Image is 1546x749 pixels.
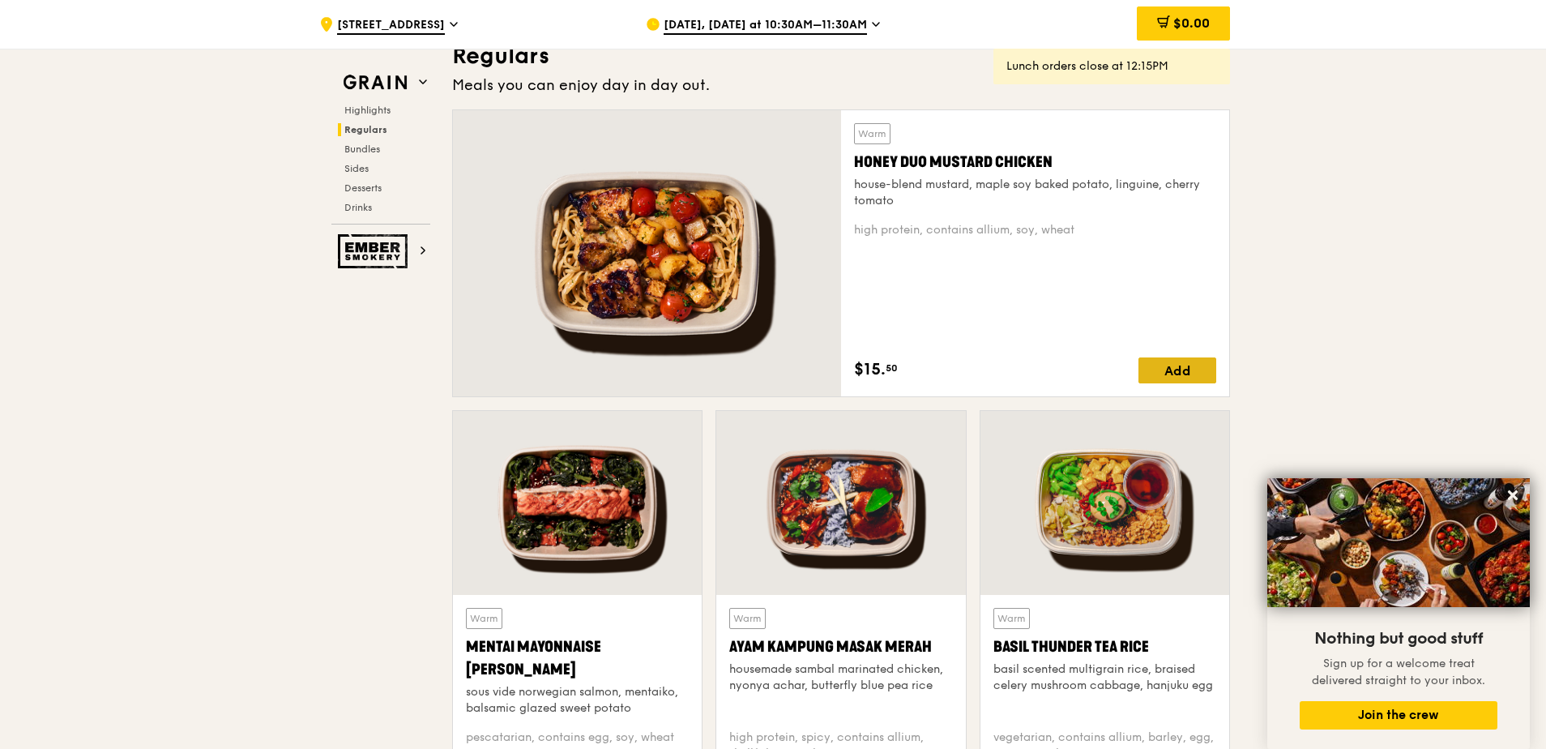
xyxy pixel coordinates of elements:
[664,17,867,35] span: [DATE], [DATE] at 10:30AM–11:30AM
[337,17,445,35] span: [STREET_ADDRESS]
[344,202,372,213] span: Drinks
[993,636,1216,658] div: Basil Thunder Tea Rice
[729,661,952,694] div: housemade sambal marinated chicken, nyonya achar, butterfly blue pea rice
[1500,482,1526,508] button: Close
[452,74,1230,96] div: Meals you can enjoy day in day out.
[344,105,391,116] span: Highlights
[466,636,689,681] div: Mentai Mayonnaise [PERSON_NAME]
[854,357,886,382] span: $15.
[344,163,369,174] span: Sides
[338,68,412,97] img: Grain web logo
[854,177,1216,209] div: house-blend mustard, maple soy baked potato, linguine, cherry tomato
[854,123,890,144] div: Warm
[886,362,898,374] span: 50
[993,661,1216,694] div: basil scented multigrain rice, braised celery mushroom cabbage, hanjuku egg
[729,636,952,658] div: Ayam Kampung Masak Merah
[1138,357,1216,383] div: Add
[1314,629,1483,648] span: Nothing but good stuff
[1173,15,1210,31] span: $0.00
[338,234,412,268] img: Ember Smokery web logo
[466,684,689,717] div: sous vide norwegian salmon, mentaiko, balsamic glazed sweet potato
[729,608,766,629] div: Warm
[344,143,380,155] span: Bundles
[452,41,1230,71] h3: Regulars
[466,608,502,629] div: Warm
[344,182,382,194] span: Desserts
[993,608,1030,629] div: Warm
[1300,701,1497,730] button: Join the crew
[344,124,387,135] span: Regulars
[1006,58,1217,75] div: Lunch orders close at 12:15PM
[1312,657,1485,687] span: Sign up for a welcome treat delivered straight to your inbox.
[854,151,1216,173] div: Honey Duo Mustard Chicken
[1267,478,1530,607] img: DSC07876-Edit02-Large.jpeg
[854,222,1216,238] div: high protein, contains allium, soy, wheat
